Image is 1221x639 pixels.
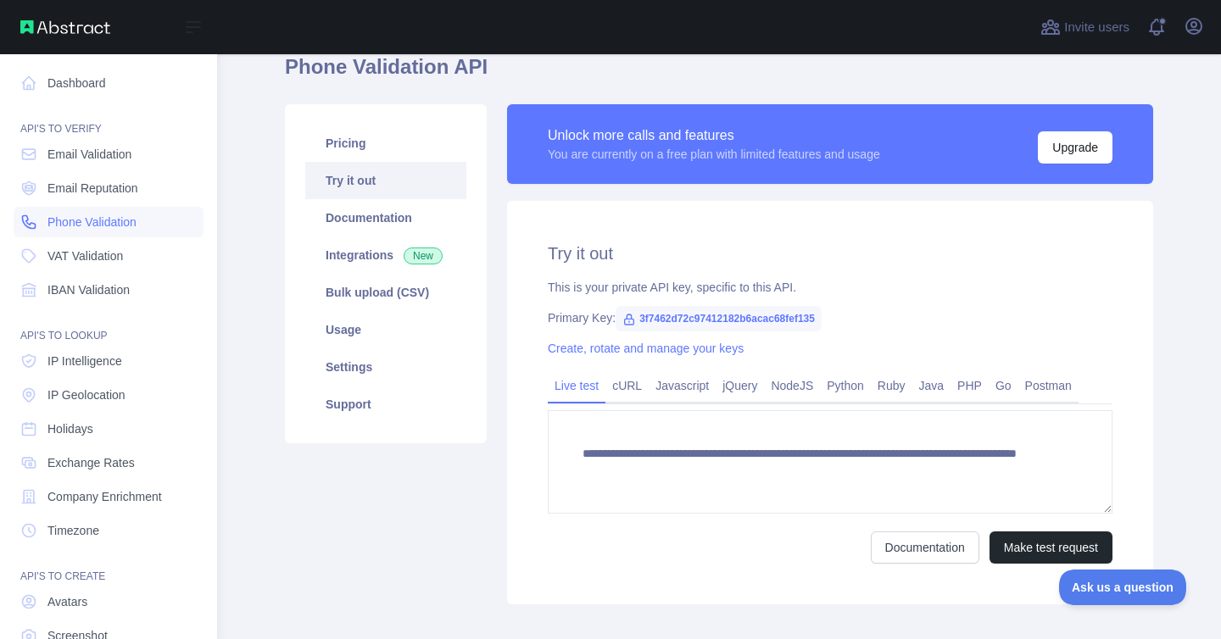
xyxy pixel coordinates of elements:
[47,420,93,437] span: Holidays
[14,68,203,98] a: Dashboard
[47,522,99,539] span: Timezone
[47,488,162,505] span: Company Enrichment
[305,386,466,423] a: Support
[548,146,880,163] div: You are currently on a free plan with limited features and usage
[47,593,87,610] span: Avatars
[548,309,1112,326] div: Primary Key:
[14,241,203,271] a: VAT Validation
[1037,14,1133,41] button: Invite users
[1038,131,1112,164] button: Upgrade
[20,20,110,34] img: Abstract API
[951,372,989,399] a: PHP
[716,372,764,399] a: jQuery
[404,247,443,264] span: New
[14,447,203,478] a: Exchange Rates
[548,242,1112,265] h2: Try it out
[305,311,466,348] a: Usage
[871,531,979,564] a: Documentation
[305,236,466,274] a: Integrations New
[14,207,203,237] a: Phone Validation
[47,214,137,231] span: Phone Validation
[14,346,203,376] a: IP Intelligence
[649,372,716,399] a: Javascript
[989,372,1018,399] a: Go
[47,247,123,264] span: VAT Validation
[14,173,203,203] a: Email Reputation
[285,53,1153,94] h1: Phone Validation API
[14,380,203,410] a: IP Geolocation
[14,275,203,305] a: IBAN Validation
[548,279,1112,296] div: This is your private API key, specific to this API.
[14,549,203,583] div: API'S TO CREATE
[47,281,130,298] span: IBAN Validation
[14,139,203,169] a: Email Validation
[548,342,744,355] a: Create, rotate and manage your keys
[820,372,871,399] a: Python
[47,454,135,471] span: Exchange Rates
[47,386,125,403] span: IP Geolocation
[990,531,1112,564] button: Make test request
[14,414,203,444] a: Holidays
[548,372,605,399] a: Live test
[912,372,951,399] a: Java
[616,306,822,331] span: 3f7462d72c97412182b6acac68fef135
[1018,372,1079,399] a: Postman
[305,199,466,236] a: Documentation
[14,515,203,546] a: Timezone
[548,125,880,146] div: Unlock more calls and features
[47,146,131,163] span: Email Validation
[305,162,466,199] a: Try it out
[1064,18,1129,37] span: Invite users
[14,102,203,136] div: API'S TO VERIFY
[14,308,203,342] div: API'S TO LOOKUP
[305,125,466,162] a: Pricing
[305,274,466,311] a: Bulk upload (CSV)
[764,372,820,399] a: NodeJS
[47,353,122,370] span: IP Intelligence
[871,372,912,399] a: Ruby
[47,180,138,197] span: Email Reputation
[305,348,466,386] a: Settings
[14,586,203,617] a: Avatars
[605,372,649,399] a: cURL
[1059,570,1187,605] iframe: Toggle Customer Support
[14,481,203,512] a: Company Enrichment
